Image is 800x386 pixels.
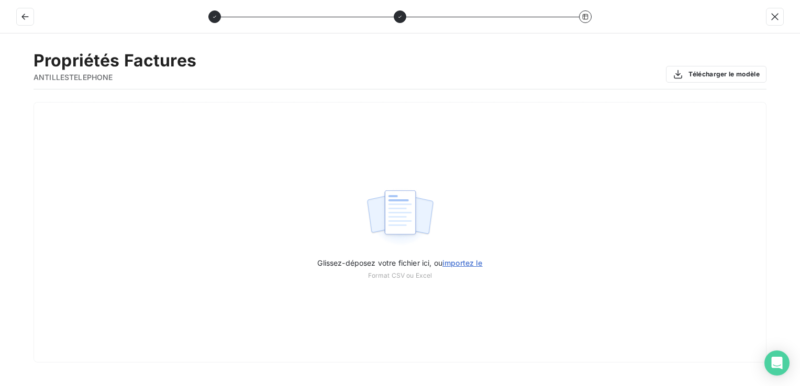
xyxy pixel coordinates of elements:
div: Open Intercom Messenger [764,350,790,376]
span: ANTILLESTELEPHONE [34,72,196,83]
span: Glissez-déposez votre fichier ici, ou [317,258,482,267]
span: importez le [442,258,483,267]
button: Télécharger le modèle [666,66,766,83]
h2: Propriétés Factures [34,50,196,71]
img: illustration [365,184,435,251]
span: Format CSV ou Excel [368,271,432,280]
